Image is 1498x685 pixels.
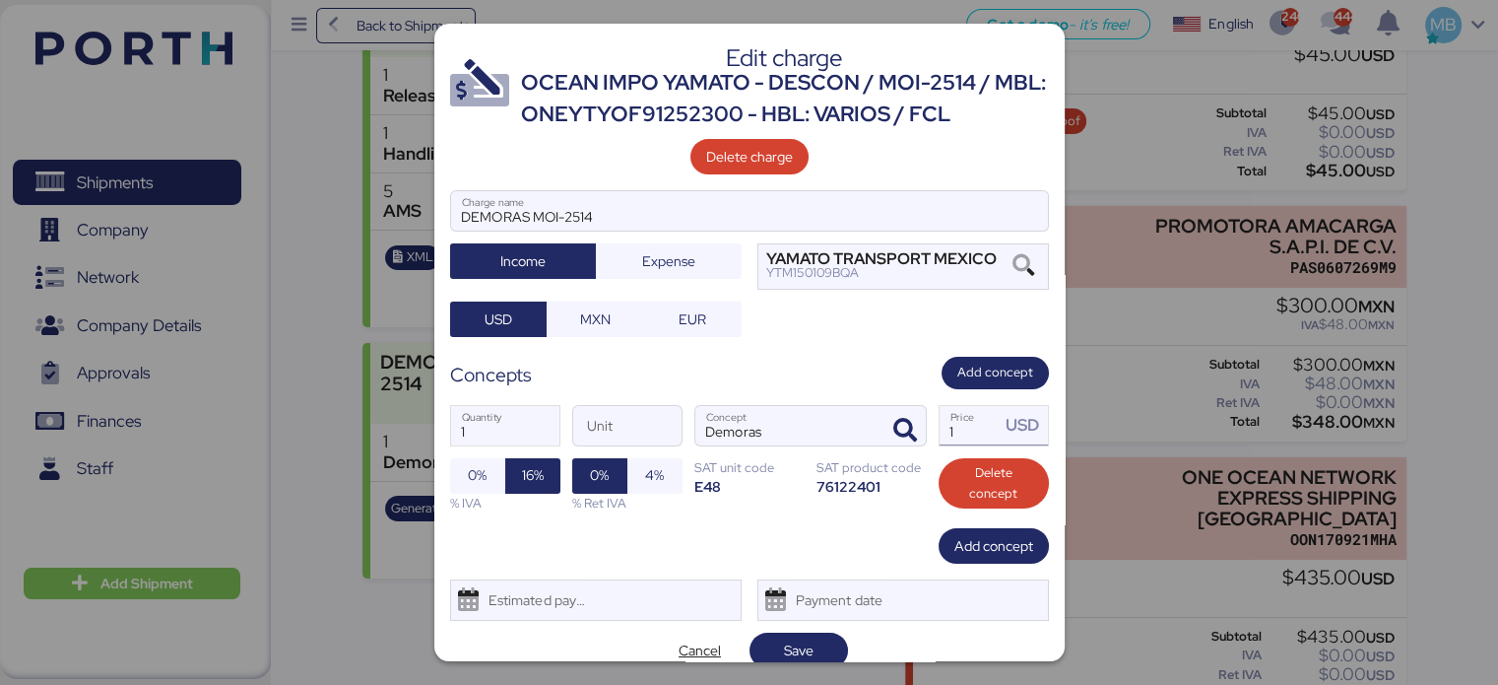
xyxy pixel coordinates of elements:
span: Delete charge [706,145,793,169]
button: Income [450,243,596,279]
div: Edit charge [521,49,1049,67]
span: Cancel [679,639,721,662]
span: Add concept [954,534,1033,558]
button: Add concept [942,357,1049,389]
span: Add concept [957,362,1033,383]
span: USD [485,308,512,331]
span: Income [500,249,546,273]
button: ConceptConcept [884,410,926,451]
div: E48 [694,477,805,496]
span: Delete concept [954,462,1033,506]
input: Charge name [451,191,1048,231]
input: Price [940,406,1001,445]
div: 76122401 [816,477,927,496]
span: 16% [522,463,544,487]
button: 0% [572,458,627,494]
button: Cancel [651,633,749,668]
div: YTM150109BQA [766,266,997,280]
div: % Ret IVA [572,494,683,513]
div: Concepts [450,361,532,389]
div: USD [1006,413,1047,438]
button: USD [450,302,548,337]
button: 0% [450,458,505,494]
button: Delete concept [939,458,1049,510]
input: Concept [695,406,879,445]
button: Save [749,633,848,668]
button: EUR [644,302,742,337]
button: MXN [547,302,644,337]
div: YAMATO TRANSPORT MEXICO [766,252,997,266]
button: Expense [596,243,742,279]
span: 4% [645,463,664,487]
span: Save [784,639,814,662]
input: Quantity [451,406,559,445]
input: Unit [573,406,682,445]
span: Expense [642,249,695,273]
div: SAT unit code [694,458,805,477]
div: OCEAN IMPO YAMATO - DESCON / MOI-2514 / MBL: ONEYTYOF91252300 - HBL: VARIOS / FCL [521,67,1049,131]
button: Delete charge [690,139,809,174]
div: SAT product code [816,458,927,477]
button: 16% [505,458,560,494]
span: 0% [468,463,487,487]
div: % IVA [450,494,560,513]
span: 0% [590,463,609,487]
span: EUR [679,308,706,331]
span: MXN [580,308,611,331]
button: 4% [627,458,683,494]
button: Add concept [939,528,1049,564]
